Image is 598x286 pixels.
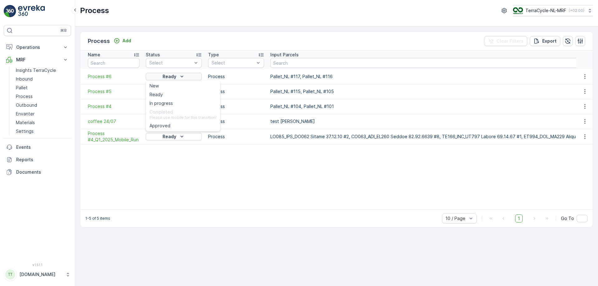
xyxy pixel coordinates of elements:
[149,83,159,89] span: New
[4,268,71,281] button: TT[DOMAIN_NAME]
[13,75,71,83] a: Inbound
[146,73,202,80] button: Ready
[80,6,109,16] p: Process
[16,120,35,126] p: Materials
[515,214,523,223] span: 1
[149,123,170,129] span: Approved
[513,7,523,14] img: TC_v739CUj.png
[496,38,524,44] p: Clear Filters
[208,134,264,140] p: Process
[16,44,59,50] p: Operations
[484,36,527,46] button: Clear Filters
[4,153,71,166] a: Reports
[16,76,33,82] p: Inbound
[111,37,134,45] button: Add
[16,157,69,163] p: Reports
[13,83,71,92] a: Pallet
[208,118,264,124] p: Process
[149,60,192,66] p: Select
[88,88,140,95] a: Process #5
[163,73,176,80] p: Ready
[13,118,71,127] a: Materials
[525,7,566,14] p: TerraCycle-NL-MRF
[16,102,37,108] p: Outbound
[208,73,264,80] p: Process
[88,118,140,124] a: coffee 24/07
[5,270,15,279] div: TT
[561,215,574,222] span: Go To
[149,100,173,106] span: In progress
[542,38,557,44] p: Export
[13,101,71,110] a: Outbound
[4,5,16,17] img: logo
[13,110,71,118] a: Envanter
[13,92,71,101] a: Process
[16,93,33,100] p: Process
[270,52,299,58] p: Input Parcels
[208,52,219,58] p: Type
[88,73,140,80] a: Process #6
[4,141,71,153] a: Events
[88,130,140,143] a: Process #4_Q1_2025_Mobile_Run
[4,54,71,66] button: MRF
[569,8,584,13] p: ( +02:00 )
[4,263,71,267] span: v 1.51.1
[163,134,176,140] p: Ready
[88,58,140,68] input: Search
[18,5,45,17] img: logo_light-DOdMpM7g.png
[530,36,560,46] button: Export
[85,216,110,221] p: 1-5 of 5 items
[88,52,100,58] p: Name
[16,85,28,91] p: Pallet
[19,271,62,278] p: [DOMAIN_NAME]
[513,5,593,16] button: TerraCycle-NL-MRF(+02:00)
[16,169,69,175] p: Documents
[149,91,163,98] span: Ready
[208,103,264,110] p: Process
[88,37,110,45] p: Process
[211,60,254,66] p: Select
[4,41,71,54] button: Operations
[16,144,69,150] p: Events
[122,38,131,44] p: Add
[13,66,71,75] a: Insights TerraCycle
[13,127,71,136] a: Settings
[16,57,59,63] p: MRF
[208,88,264,95] p: Process
[16,128,34,134] p: Settings
[16,67,56,73] p: Insights TerraCycle
[16,111,35,117] p: Envanter
[146,80,220,131] ul: Ready
[60,28,67,33] p: ⌘B
[146,133,202,140] button: Ready
[88,103,140,110] a: Process #4
[4,166,71,178] a: Documents
[146,52,160,58] p: Status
